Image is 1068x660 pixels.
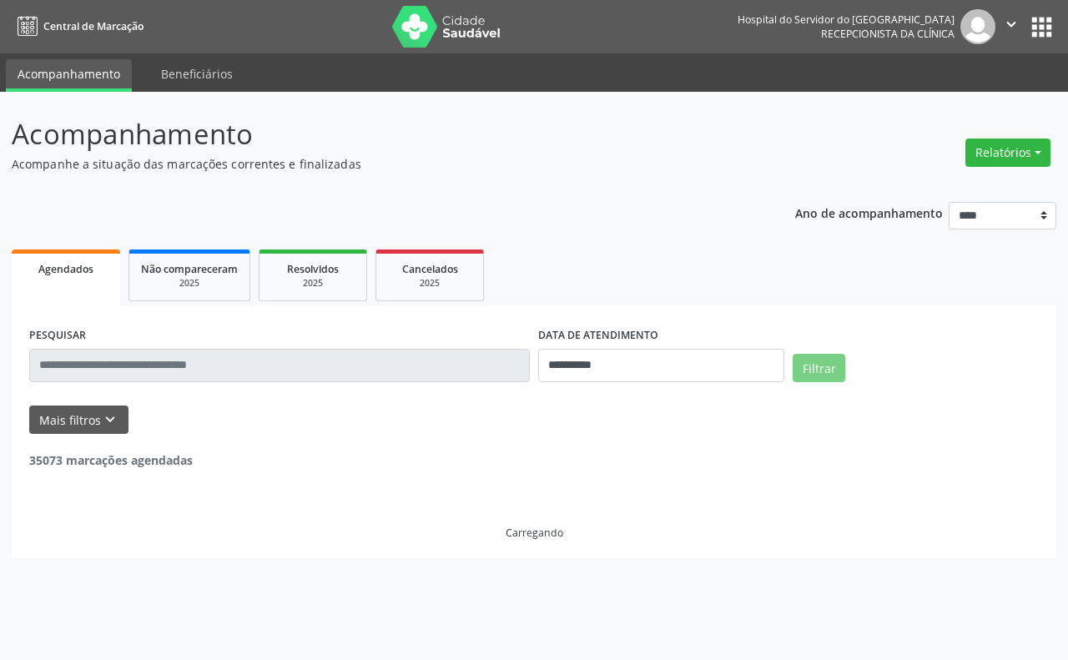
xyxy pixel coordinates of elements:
[995,9,1027,44] button: 
[965,139,1050,167] button: Relatórios
[538,323,658,349] label: DATA DE ATENDIMENTO
[38,262,93,276] span: Agendados
[29,406,128,435] button: Mais filtroskeyboard_arrow_down
[12,155,743,173] p: Acompanhe a situação das marcações correntes e finalizadas
[12,113,743,155] p: Acompanhamento
[960,9,995,44] img: img
[795,202,943,223] p: Ano de acompanhamento
[793,354,845,382] button: Filtrar
[1027,13,1056,42] button: apps
[402,262,458,276] span: Cancelados
[287,262,339,276] span: Resolvidos
[821,27,955,41] span: Recepcionista da clínica
[29,323,86,349] label: PESQUISAR
[141,277,238,290] div: 2025
[101,411,119,429] i: keyboard_arrow_down
[149,59,244,88] a: Beneficiários
[141,262,238,276] span: Não compareceram
[12,13,144,40] a: Central de Marcação
[271,277,355,290] div: 2025
[29,452,193,468] strong: 35073 marcações agendadas
[6,59,132,92] a: Acompanhamento
[1002,15,1020,33] i: 
[506,526,563,540] div: Carregando
[43,19,144,33] span: Central de Marcação
[388,277,471,290] div: 2025
[738,13,955,27] div: Hospital do Servidor do [GEOGRAPHIC_DATA]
